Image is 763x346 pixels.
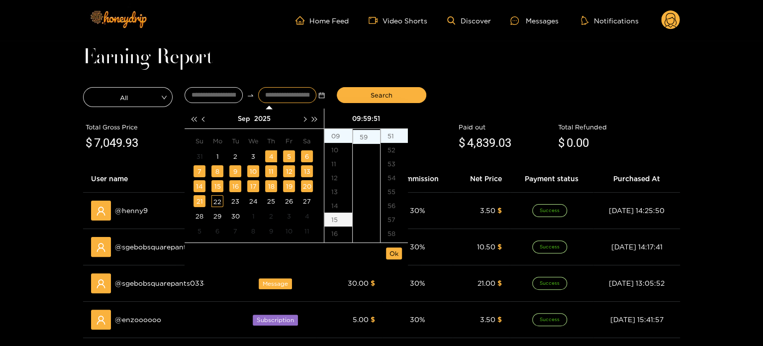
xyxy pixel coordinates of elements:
[497,207,502,214] span: $
[301,150,313,162] div: 6
[386,247,402,259] button: Ok
[324,213,352,227] div: 15
[244,133,262,149] th: We
[115,241,204,252] span: @ sgebobsquarepants0334
[369,16,382,25] span: video-camera
[324,199,352,213] div: 14
[238,109,250,128] button: Sep
[609,279,665,287] span: [DATE] 13:05:52
[298,179,316,194] td: 2025-09-20
[558,134,565,153] span: $
[381,143,408,157] div: 52
[193,225,205,237] div: 5
[280,164,298,179] td: 2025-09-12
[226,224,244,238] td: 2025-10-07
[609,207,665,214] span: [DATE] 14:25:50
[283,195,295,207] div: 26
[244,209,262,224] td: 2025-10-01
[96,315,106,325] span: user
[410,207,425,214] span: 30 %
[352,316,368,323] span: 5.00
[191,194,208,209] td: 2025-09-21
[532,277,567,290] span: Success
[262,194,280,209] td: 2025-09-25
[229,225,241,237] div: 7
[573,136,589,150] span: .00
[298,224,316,238] td: 2025-10-11
[84,90,172,104] span: All
[115,205,148,216] span: @ henny9
[265,150,277,162] div: 4
[262,164,280,179] td: 2025-09-11
[247,92,254,99] span: to
[226,209,244,224] td: 2025-09-30
[301,210,313,222] div: 4
[115,278,204,289] span: @ sgebobsquarepants0334
[283,225,295,237] div: 10
[298,149,316,164] td: 2025-09-06
[324,129,352,143] div: 09
[459,134,465,153] span: $
[347,279,368,287] span: 30.00
[510,165,593,193] th: Payment status
[381,129,408,143] div: 51
[381,199,408,213] div: 56
[298,194,316,209] td: 2025-09-27
[301,180,313,192] div: 20
[410,316,425,323] span: 30 %
[495,136,511,150] span: .03
[567,136,573,150] span: 0
[247,165,259,177] div: 10
[353,130,380,144] div: 59
[453,165,510,193] th: Net Price
[298,164,316,179] td: 2025-09-13
[280,194,298,209] td: 2025-09-26
[211,210,223,222] div: 29
[247,195,259,207] div: 24
[247,225,259,237] div: 8
[477,279,495,287] span: 21.00
[211,195,223,207] div: 22
[381,227,408,240] div: 58
[497,243,502,250] span: $
[229,210,241,222] div: 30
[328,109,404,128] div: 09:59:51
[298,209,316,224] td: 2025-10-04
[244,179,262,194] td: 2025-09-17
[381,240,408,254] div: 59
[283,180,295,192] div: 19
[558,122,677,132] div: Total Refunded
[86,134,92,153] span: $
[301,165,313,177] div: 13
[226,179,244,194] td: 2025-09-16
[389,248,398,258] span: Ok
[208,194,226,209] td: 2025-09-22
[229,180,241,192] div: 16
[193,210,205,222] div: 28
[254,109,271,128] button: 2025
[410,243,425,250] span: 30 %
[115,314,161,325] span: @ enzoooooo
[191,209,208,224] td: 2025-09-28
[262,224,280,238] td: 2025-10-09
[96,279,106,289] span: user
[226,164,244,179] td: 2025-09-09
[262,133,280,149] th: Th
[381,171,408,185] div: 54
[480,316,495,323] span: 3.50
[381,185,408,199] div: 55
[265,180,277,192] div: 18
[253,315,298,326] span: Subscription
[96,242,106,252] span: user
[211,180,223,192] div: 15
[265,225,277,237] div: 9
[370,316,375,323] span: $
[265,195,277,207] div: 25
[370,279,375,287] span: $
[211,225,223,237] div: 6
[369,16,427,25] a: Video Shorts
[410,279,425,287] span: 30 %
[298,133,316,149] th: Sa
[301,225,313,237] div: 11
[295,16,309,25] span: home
